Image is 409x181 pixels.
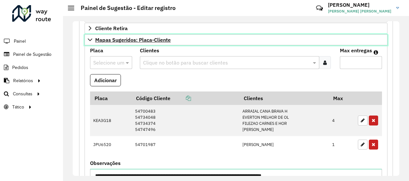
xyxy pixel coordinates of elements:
button: Adicionar [90,74,121,86]
span: Painel [14,38,26,45]
td: 4 [329,105,355,136]
h3: [PERSON_NAME] [328,2,391,8]
td: JPU6520 [90,136,132,153]
td: 54701987 [132,136,239,153]
a: Mapas Sugeridos: Placa-Cliente [85,34,387,45]
span: Tático [12,104,24,110]
span: Mapas Sugeridos: Placa-Cliente [95,37,171,42]
label: Clientes [140,47,159,54]
span: [PERSON_NAME] [PERSON_NAME] [328,8,391,14]
span: Pedidos [12,64,28,71]
a: Cliente Retira [85,23,387,34]
th: Código Cliente [132,91,239,105]
th: Clientes [239,91,329,105]
em: Máximo de clientes que serão colocados na mesma rota com os clientes informados [374,50,378,55]
span: Cliente Retira [95,26,128,31]
th: Placa [90,91,132,105]
a: Contato Rápido [313,1,326,15]
label: Placa [90,47,103,54]
label: Max entregas [340,47,372,54]
td: KEA3G18 [90,105,132,136]
th: Max [329,91,355,105]
label: Observações [90,159,121,167]
td: [PERSON_NAME] [239,136,329,153]
td: ARRAIAL CANA BRAVA H EVERTON MELHOR DE OL FILEZAO CARNES E HOR [PERSON_NAME] [239,105,329,136]
span: Painel de Sugestão [13,51,51,58]
span: Relatórios [13,77,33,84]
td: 1 [329,136,355,153]
td: 54700483 54734048 54734374 54747496 [132,105,239,136]
a: Copiar [170,95,191,101]
h2: Painel de Sugestão - Editar registro [74,4,176,12]
span: Consultas [13,90,32,97]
